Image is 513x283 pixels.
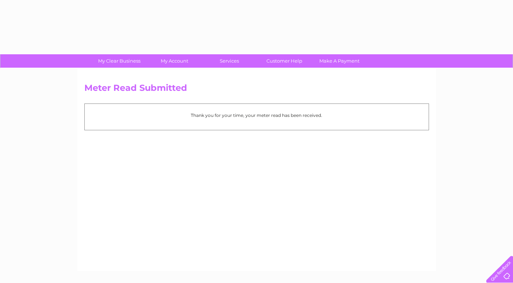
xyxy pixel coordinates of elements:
[255,54,314,68] a: Customer Help
[144,54,204,68] a: My Account
[88,112,425,119] p: Thank you for your time, your meter read has been received.
[84,83,429,97] h2: Meter Read Submitted
[89,54,149,68] a: My Clear Business
[310,54,369,68] a: Make A Payment
[199,54,259,68] a: Services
